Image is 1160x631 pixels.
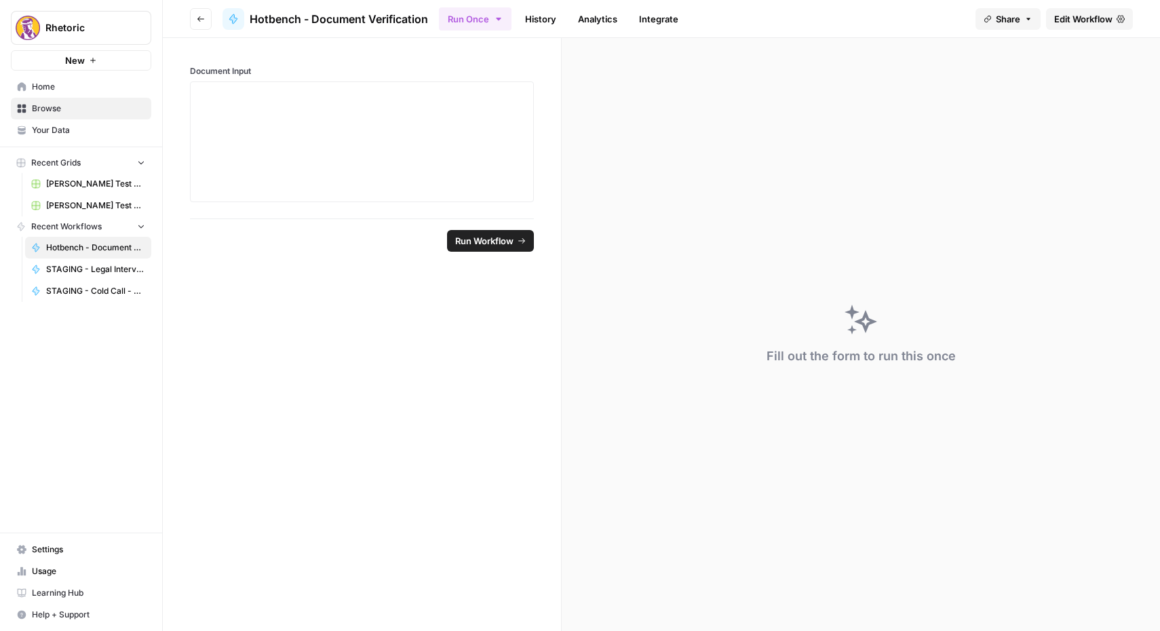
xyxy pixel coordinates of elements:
[1046,8,1133,30] a: Edit Workflow
[16,16,40,40] img: Rhetoric Logo
[45,21,128,35] span: Rhetoric
[25,280,151,302] a: STAGING - Cold Call - Grading
[32,543,145,556] span: Settings
[46,285,145,297] span: STAGING - Cold Call - Grading
[11,11,151,45] button: Workspace: Rhetoric
[32,565,145,577] span: Usage
[46,199,145,212] span: [PERSON_NAME] Test Workflow - SERP Overview Grid
[975,8,1041,30] button: Share
[31,221,102,233] span: Recent Workflows
[11,50,151,71] button: New
[25,173,151,195] a: [PERSON_NAME] Test Workflow - Copilot Example Grid
[11,76,151,98] a: Home
[32,609,145,621] span: Help + Support
[11,98,151,119] a: Browse
[11,539,151,560] a: Settings
[11,153,151,173] button: Recent Grids
[46,242,145,254] span: Hotbench - Document Verification
[223,8,428,30] a: Hotbench - Document Verification
[25,195,151,216] a: [PERSON_NAME] Test Workflow - SERP Overview Grid
[250,11,428,27] span: Hotbench - Document Verification
[25,259,151,280] a: STAGING - Legal Interview Prep - Question Creator
[455,234,514,248] span: Run Workflow
[190,65,534,77] label: Document Input
[11,119,151,141] a: Your Data
[32,102,145,115] span: Browse
[11,560,151,582] a: Usage
[631,8,687,30] a: Integrate
[570,8,625,30] a: Analytics
[767,347,956,366] div: Fill out the form to run this once
[25,237,151,259] a: Hotbench - Document Verification
[439,7,511,31] button: Run Once
[1054,12,1113,26] span: Edit Workflow
[517,8,564,30] a: History
[32,124,145,136] span: Your Data
[46,263,145,275] span: STAGING - Legal Interview Prep - Question Creator
[32,587,145,599] span: Learning Hub
[46,178,145,190] span: [PERSON_NAME] Test Workflow - Copilot Example Grid
[11,582,151,604] a: Learning Hub
[447,230,534,252] button: Run Workflow
[65,54,85,67] span: New
[996,12,1020,26] span: Share
[32,81,145,93] span: Home
[31,157,81,169] span: Recent Grids
[11,216,151,237] button: Recent Workflows
[11,604,151,626] button: Help + Support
